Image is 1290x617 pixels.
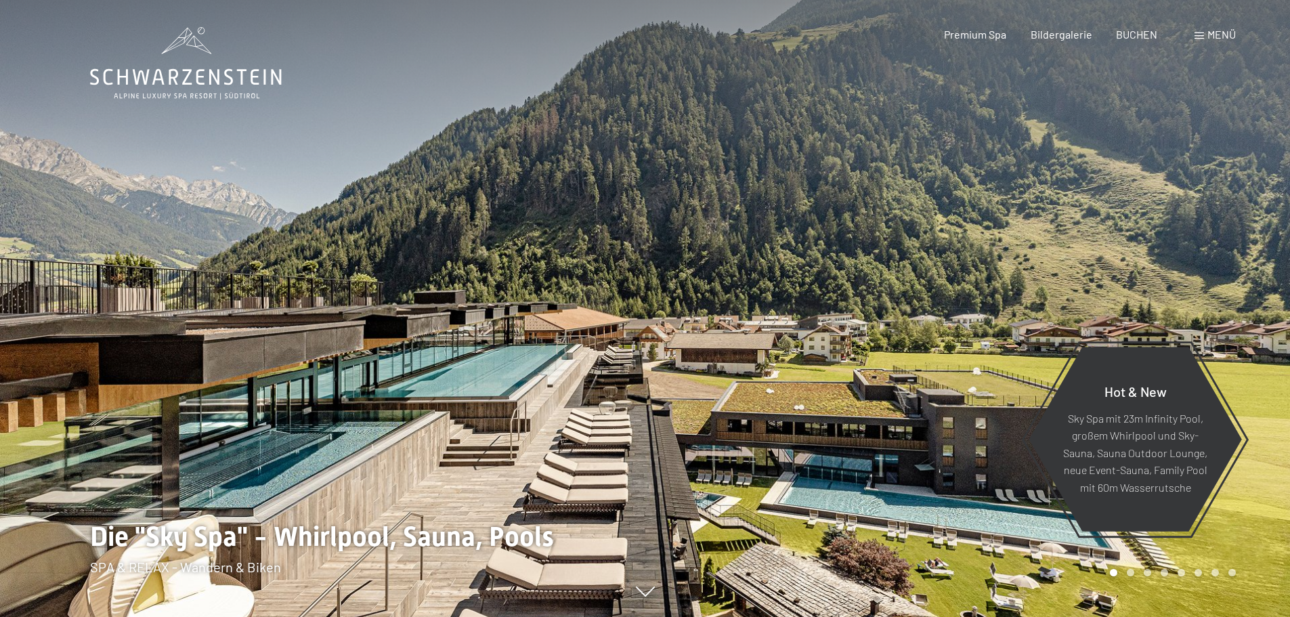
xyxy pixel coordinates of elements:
a: BUCHEN [1116,28,1157,41]
div: Carousel Page 3 [1144,569,1151,576]
a: Premium Spa [944,28,1006,41]
div: Carousel Page 8 [1228,569,1236,576]
p: Sky Spa mit 23m Infinity Pool, großem Whirlpool und Sky-Sauna, Sauna Outdoor Lounge, neue Event-S... [1062,409,1209,496]
div: Carousel Page 2 [1127,569,1134,576]
span: Hot & New [1104,383,1167,399]
div: Carousel Page 1 (Current Slide) [1110,569,1117,576]
div: Carousel Page 4 [1161,569,1168,576]
a: Hot & New Sky Spa mit 23m Infinity Pool, großem Whirlpool und Sky-Sauna, Sauna Outdoor Lounge, ne... [1028,346,1243,532]
span: Menü [1207,28,1236,41]
div: Carousel Pagination [1105,569,1236,576]
a: Bildergalerie [1031,28,1092,41]
div: Carousel Page 6 [1195,569,1202,576]
div: Carousel Page 5 [1178,569,1185,576]
div: Carousel Page 7 [1211,569,1219,576]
